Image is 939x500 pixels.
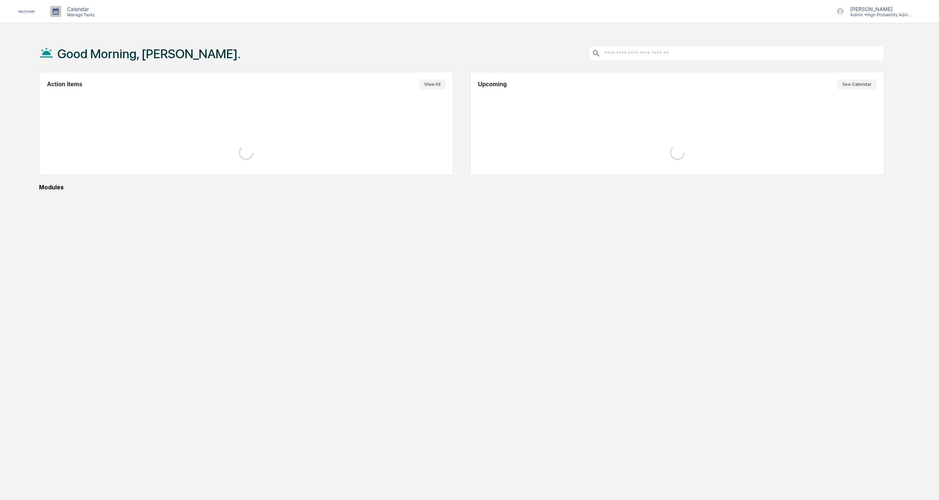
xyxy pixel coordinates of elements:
[61,6,98,12] p: Calendar
[61,12,98,17] p: Manage Tasks
[57,46,241,61] h1: Good Morning, [PERSON_NAME].
[844,6,913,12] p: [PERSON_NAME]
[18,10,35,14] img: logo
[419,80,446,89] button: View All
[39,184,884,191] div: Modules
[478,81,507,88] h2: Upcoming
[837,80,877,89] button: See Calendar
[844,12,913,17] p: Admin • High Probability Advisors, LLC
[47,81,82,88] h2: Action Items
